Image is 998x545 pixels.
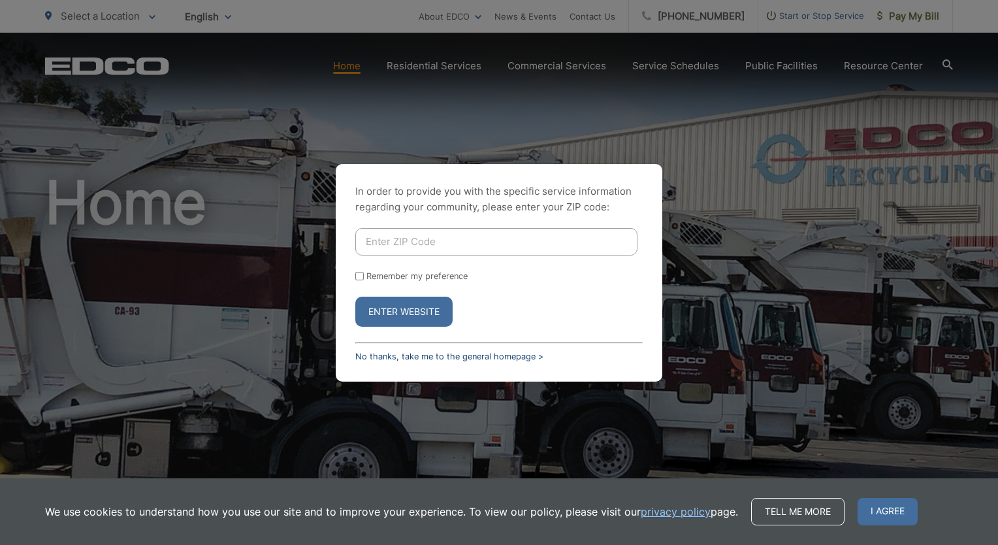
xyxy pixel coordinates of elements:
span: I agree [858,498,918,525]
a: Tell me more [751,498,845,525]
button: Enter Website [355,297,453,327]
p: In order to provide you with the specific service information regarding your community, please en... [355,184,643,215]
input: Enter ZIP Code [355,228,637,256]
p: We use cookies to understand how you use our site and to improve your experience. To view our pol... [45,504,738,520]
label: Remember my preference [366,271,468,281]
a: No thanks, take me to the general homepage > [355,352,543,361]
a: privacy policy [641,504,711,520]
